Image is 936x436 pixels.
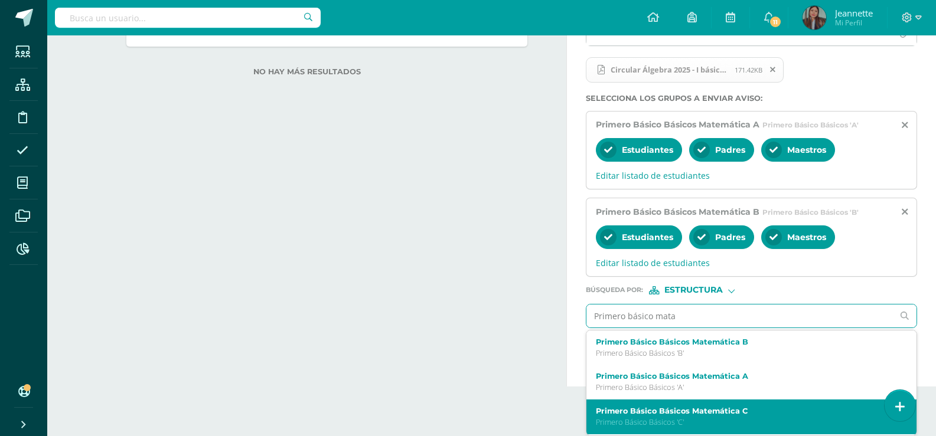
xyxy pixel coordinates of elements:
[586,287,643,293] span: Búsqueda por :
[763,63,783,76] span: Remover archivo
[762,208,859,217] span: Primero Básico Básicos 'B'
[596,206,759,217] span: Primero Básico Básicos Matemática B
[586,304,893,327] input: Ej. Primero primaria
[596,407,893,415] label: Primero Básico Básicos Matemática C
[835,18,873,28] span: Mi Perfil
[596,337,893,346] label: Primero Básico Básicos Matemática B
[55,8,321,28] input: Busca un usuario...
[622,232,673,242] span: Estudiantes
[769,15,782,28] span: 11
[596,372,893,381] label: Primero Básico Básicos Matemática A
[586,57,784,83] span: Circular Álgebra 2025 - I básico.pdf
[649,286,738,294] div: [object Object]
[803,6,826,29] img: e0e3018be148909e9b9cf69bbfc1c52d.png
[596,257,907,268] span: Editar listado de estudiantes
[605,65,735,74] span: Circular Álgebra 2025 - I básico.pdf
[586,94,917,103] label: Selecciona los grupos a enviar aviso :
[835,7,873,19] span: Jeannette
[762,120,859,129] span: Primero Básico Básicos 'A'
[664,287,723,293] span: Estructura
[596,119,759,130] span: Primero Básico Básicos Matemática A
[596,382,893,392] p: Primero Básico Básicos 'A'
[787,232,826,242] span: Maestros
[787,145,826,155] span: Maestros
[622,145,673,155] span: Estudiantes
[715,145,745,155] span: Padres
[71,67,543,76] label: No hay más resultados
[596,417,893,427] p: Primero Básico Básicos 'C'
[735,65,762,74] span: 171.42KB
[596,348,893,358] p: Primero Básico Básicos 'B'
[596,170,907,181] span: Editar listado de estudiantes
[715,232,745,242] span: Padres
